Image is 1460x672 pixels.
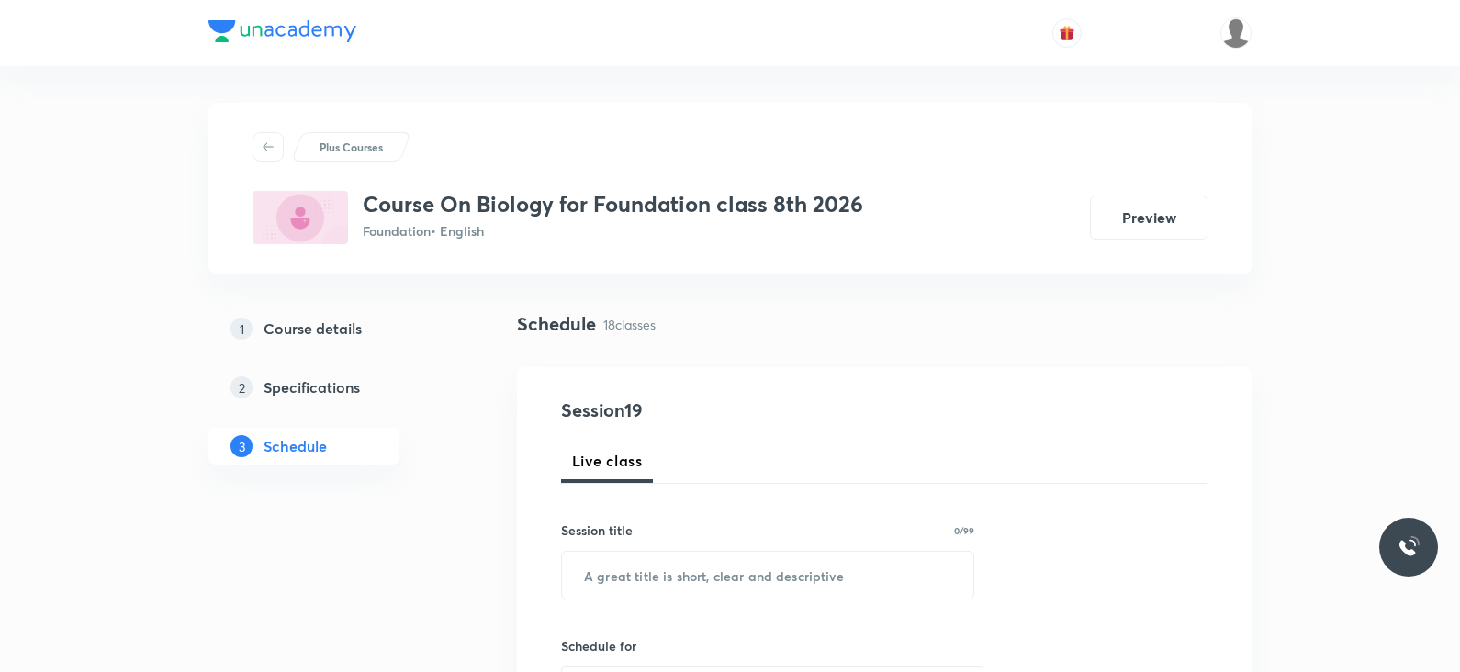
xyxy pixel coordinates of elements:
h5: Specifications [264,376,360,398]
h3: Course On Biology for Foundation class 8th 2026 [363,191,863,218]
input: A great title is short, clear and descriptive [562,552,973,599]
img: A14684FC-E37A-46D5-9A4F-301C31332014_plus.png [253,191,348,244]
p: 2 [230,376,253,398]
h6: Schedule for [561,636,974,655]
span: Live class [572,450,642,472]
p: 18 classes [603,315,656,334]
img: Saniya Tarannum [1220,17,1252,49]
p: 1 [230,318,253,340]
p: Foundation • English [363,221,863,241]
h4: Schedule [517,310,596,338]
h5: Course details [264,318,362,340]
h5: Schedule [264,435,327,457]
a: 2Specifications [208,369,458,406]
img: avatar [1059,25,1075,41]
h4: Session 19 [561,397,896,424]
button: avatar [1052,18,1082,48]
img: ttu [1398,536,1420,558]
button: Preview [1090,196,1207,240]
p: 3 [230,435,253,457]
h6: Session title [561,521,633,540]
a: Company Logo [208,20,356,47]
p: 0/99 [954,526,974,535]
img: Company Logo [208,20,356,42]
p: Plus Courses [320,139,383,155]
a: 1Course details [208,310,458,347]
